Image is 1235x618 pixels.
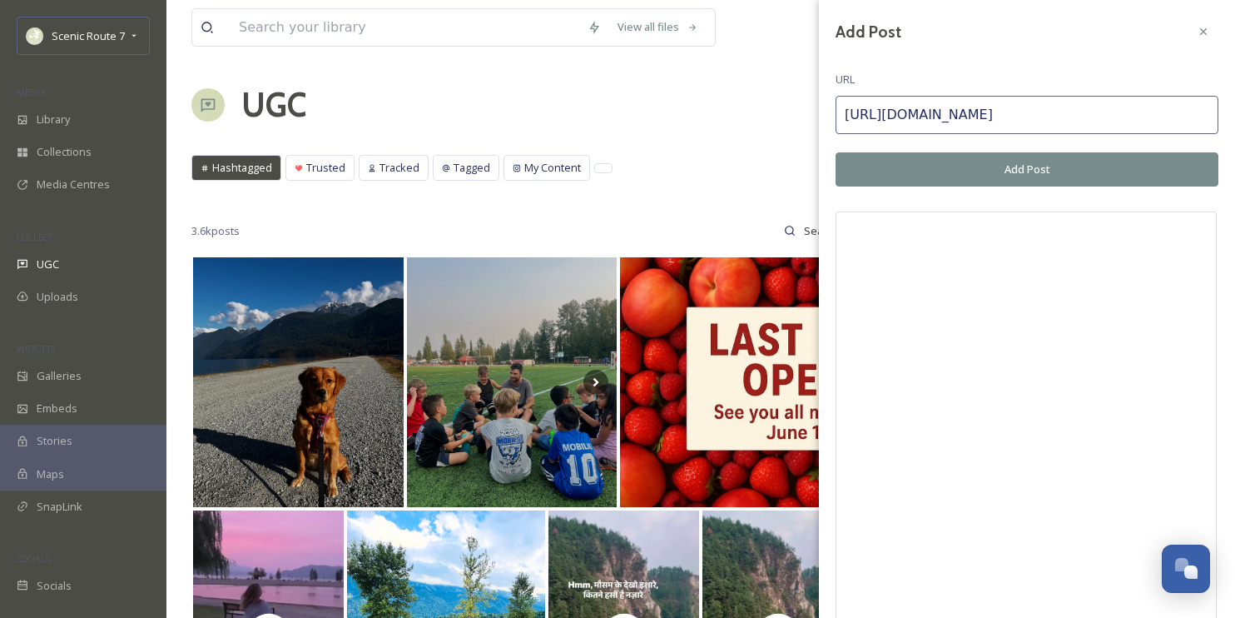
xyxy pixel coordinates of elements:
[37,257,59,272] span: UGC
[27,27,43,44] img: SnapSea%20Square%20Logo.png
[37,401,77,416] span: Embeds
[620,257,983,507] img: #local #peach #freestone #freestonepeach #farm #fresh #okanagan #farmfresh #okanaganpeach #okanag...
[37,177,110,192] span: Media Centres
[17,342,55,355] span: WIDGETS
[37,578,72,594] span: Socials
[836,20,901,44] h3: Add Post
[37,289,78,305] span: Uploads
[37,368,82,384] span: Galleries
[52,28,125,43] span: Scenic Route 7
[37,499,82,515] span: SnapLink
[231,9,579,46] input: Search your library
[836,152,1218,187] button: Add Post
[193,257,404,507] img: Golden hour walks with Ellie on the #pittmeadows dykes. Nothing better than fresh air, mountain v...
[796,214,850,247] input: Search
[1162,545,1210,593] button: Open Chat
[454,160,490,176] span: Tagged
[191,223,240,239] span: 3.6k posts
[212,160,272,176] span: Hashtagged
[609,11,707,43] a: View all files
[407,257,617,507] img: The wait is over, opening weekend is here! We’re so excited to see everyone back on the field and...
[37,144,92,160] span: Collections
[17,552,50,565] span: SOCIALS
[37,466,64,482] span: Maps
[37,433,72,449] span: Stories
[37,112,70,127] span: Library
[524,160,581,176] span: My Content
[17,231,52,243] span: COLLECT
[836,72,855,87] span: URL
[17,86,46,98] span: MEDIA
[836,96,1218,134] input: https://www.instagram.com/p/Cp-0BNCLzu8/
[379,160,419,176] span: Tracked
[306,160,345,176] span: Trusted
[241,80,306,130] a: UGC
